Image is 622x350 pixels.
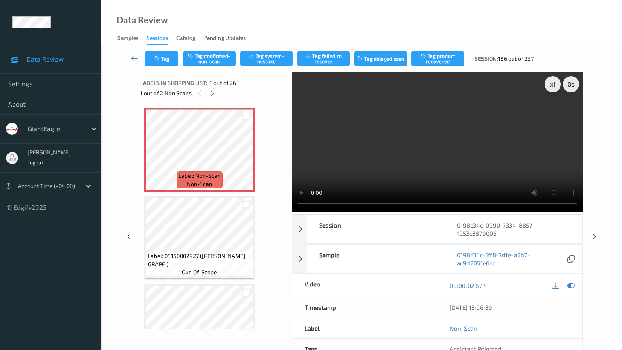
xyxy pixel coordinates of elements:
div: 1 out of 2 Non Scans [140,88,286,98]
span: Label: 05150002927 ([PERSON_NAME] GRAPE ) [148,252,251,268]
div: x 1 [545,76,561,92]
a: 00:00:02.677 [449,282,486,290]
button: Tag delayed scan [354,51,407,66]
div: Samples [117,34,138,44]
div: Sample [307,245,445,273]
a: Pending Updates [203,33,254,44]
a: Catalog [176,33,203,44]
button: Tag failed to recover [297,51,350,66]
span: 156 out of 237 [498,55,534,63]
a: Non-Scan [449,324,477,332]
div: Pending Updates [203,34,246,44]
span: out-of-scope [182,268,217,276]
span: Label: Non-Scan [179,172,221,180]
div: Video [292,274,437,297]
a: Samples [117,33,147,44]
div: 0198c34c-0990-7334-8857-1053c3879005 [445,215,582,243]
button: Tag product recovered [411,51,464,66]
a: 0198c34c-1ff8-7dfe-a5b7-ac9d205fe6cc [457,251,565,267]
div: Timestamp [292,297,437,318]
a: Sessions [147,33,176,45]
div: [DATE] 13:06:39 [449,303,570,312]
button: Tag [145,51,178,66]
button: Tag confirmed-non-scan [183,51,236,66]
span: 1 out of 26 [210,79,236,87]
span: Labels in shopping list: [140,79,207,87]
button: Tag system-mistake [240,51,293,66]
div: Sessions [147,34,168,45]
div: Data Review [117,16,168,24]
div: Catalog [176,34,195,44]
div: Session0198c34c-0990-7334-8857-1053c3879005 [292,215,583,244]
div: 0 s [563,76,579,92]
div: Session [307,215,445,243]
div: Label [292,318,437,338]
span: non-scan [187,180,212,188]
span: Session: [475,55,498,63]
div: Sample0198c34c-1ff8-7dfe-a5b7-ac9d205fe6cc [292,244,583,273]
